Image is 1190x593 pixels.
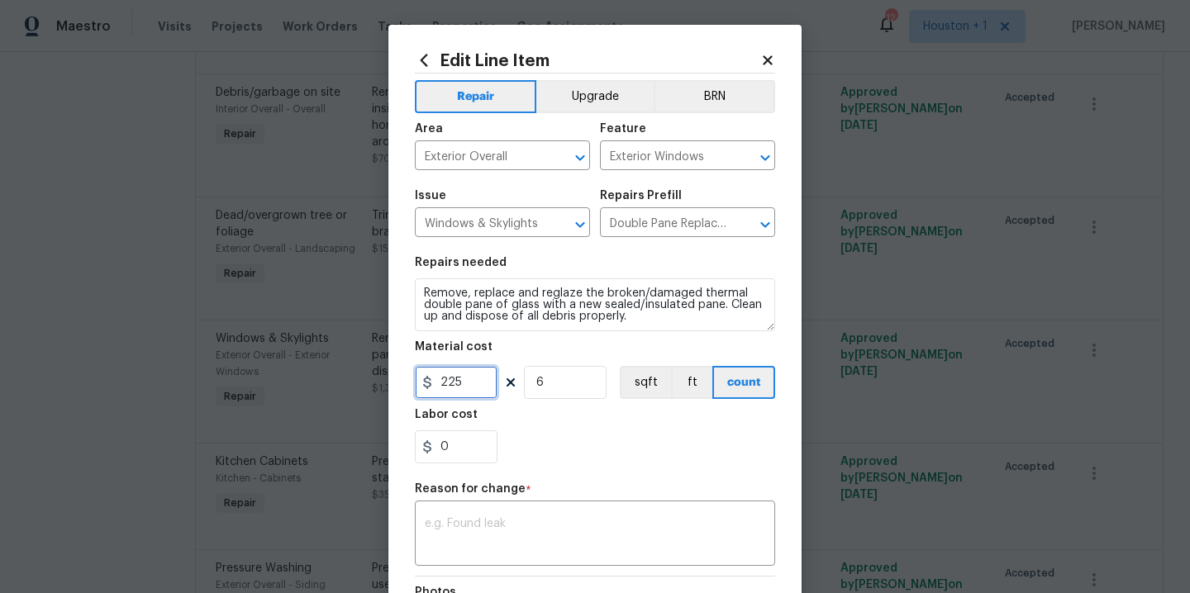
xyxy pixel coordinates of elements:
button: Open [569,213,592,236]
textarea: Remove, replace and reglaze the broken/damaged thermal double pane of glass with a new sealed/ins... [415,278,775,331]
button: Open [754,146,777,169]
h5: Material cost [415,341,493,353]
h5: Area [415,123,443,135]
h2: Edit Line Item [415,51,760,69]
h5: Feature [600,123,646,135]
button: Open [754,213,777,236]
button: count [712,366,775,399]
button: Open [569,146,592,169]
h5: Repairs Prefill [600,190,682,202]
h5: Reason for change [415,483,526,495]
button: ft [671,366,712,399]
button: Upgrade [536,80,654,113]
button: sqft [620,366,671,399]
button: BRN [654,80,775,113]
h5: Labor cost [415,409,478,420]
h5: Repairs needed [415,257,507,268]
h5: Issue [415,190,446,202]
button: Repair [415,80,536,113]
